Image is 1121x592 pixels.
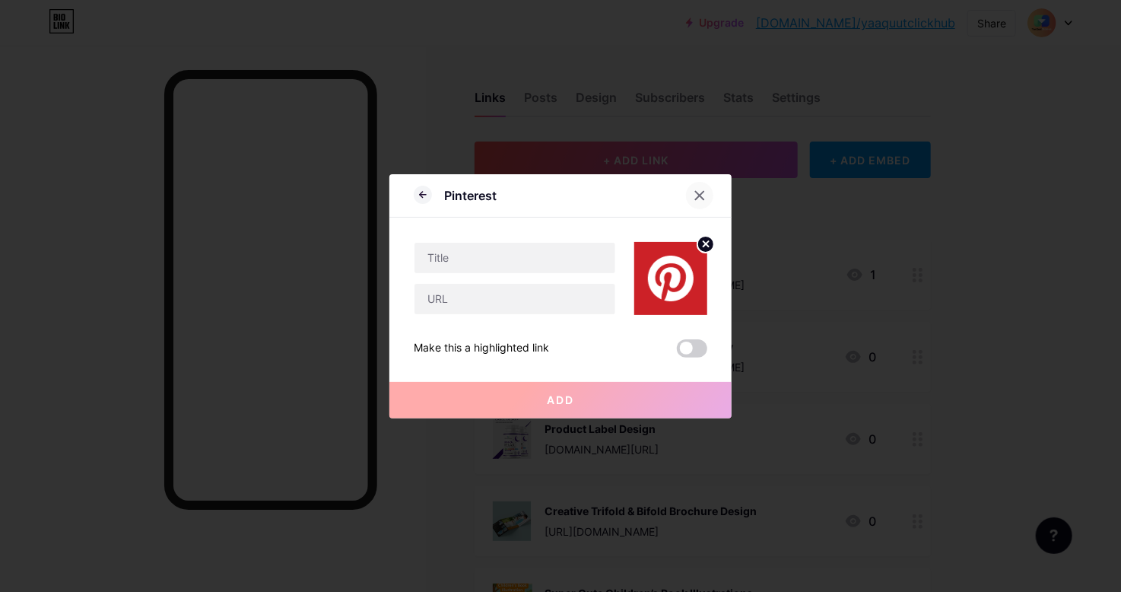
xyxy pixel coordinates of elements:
[634,242,707,315] img: link_thumbnail
[389,382,732,419] button: Add
[547,393,574,406] span: Add
[414,339,549,358] div: Make this a highlighted link
[414,284,615,314] input: URL
[414,243,615,273] input: Title
[444,186,497,205] div: Pinterest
